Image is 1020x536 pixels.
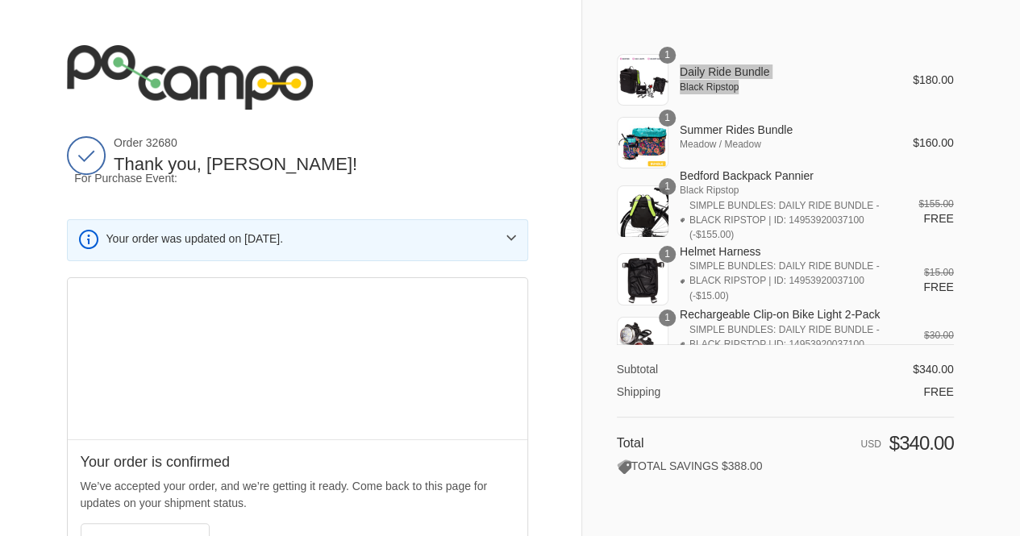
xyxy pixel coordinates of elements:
span: SIMPLE BUNDLES: DAILY RIDE BUNDLE - BLACK RIPSTOP | ID: 14953920037100 (-$155.00) [689,198,890,243]
span: Daily Ride Bundle [680,64,890,79]
img: Rechargeable Clip-on Bike Light 2-Pack - Po Campo [617,317,668,368]
img: Bedford Backpack Pannier on bike | color:black ripstop; [617,185,668,237]
h2: Thank you, [PERSON_NAME]! [114,153,528,177]
th: Subtotal [617,362,809,376]
span: Shipping [617,385,661,398]
span: 1 [659,47,676,64]
img: Mother's Day Bundle - Po Campo color:meadow_meadow; [617,117,668,168]
span: Free [923,212,953,225]
span: SIMPLE BUNDLES: DAILY RIDE BUNDLE - BLACK RIPSTOP | ID: 14953920037100 (-$15.00) [689,259,890,303]
span: USD [860,438,881,450]
span: Rechargeable Clip-on Bike Light 2-Pack [680,307,890,322]
span: Total [617,436,644,450]
span: 1 [659,178,676,195]
span: $340.00 [913,363,954,376]
span: $180.00 [913,73,954,86]
span: Meadow / Meadow [680,137,890,152]
del: $15.00 [924,267,954,278]
span: Black Ripstop [680,183,890,197]
span: 1 [659,110,676,127]
h3: Your order was updated on [DATE]. [106,231,493,246]
button: View more [493,220,529,256]
h2: Your order is confirmed [81,453,514,472]
del: $30.00 [924,330,954,341]
span: Bedford Backpack Pannier [680,168,890,183]
span: $160.00 [913,136,954,149]
del: $155.00 [918,198,953,210]
span: Free [923,385,953,398]
span: Helmet Harness [680,244,890,259]
img: Po Campo [67,45,314,110]
span: Black Ripstop [680,80,890,94]
iframe: Google map displaying pin point of shipping address: Somerville, Massachusetts [68,278,528,439]
span: 1 [659,246,676,263]
span: Order 32680 [114,135,528,150]
div: For Purchase Event: [67,171,528,185]
span: Free [923,280,953,293]
span: $388.00 [722,459,763,472]
span: Summer Rides Bundle [680,123,890,137]
span: $340.00 [889,432,953,454]
img: Po Campo detachable helmet harness for carrying your bike helmet. [617,253,668,305]
img: Daily Ride Bundle - Black Ripstop [617,54,668,106]
span: TOTAL SAVINGS [617,459,718,472]
p: We’ve accepted your order, and we’re getting it ready. Come back to this page for updates on your... [81,478,514,512]
span: 1 [659,310,676,326]
span: SIMPLE BUNDLES: DAILY RIDE BUNDLE - BLACK RIPSTOP | ID: 14953920037100 (-$30.00) [689,322,890,367]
